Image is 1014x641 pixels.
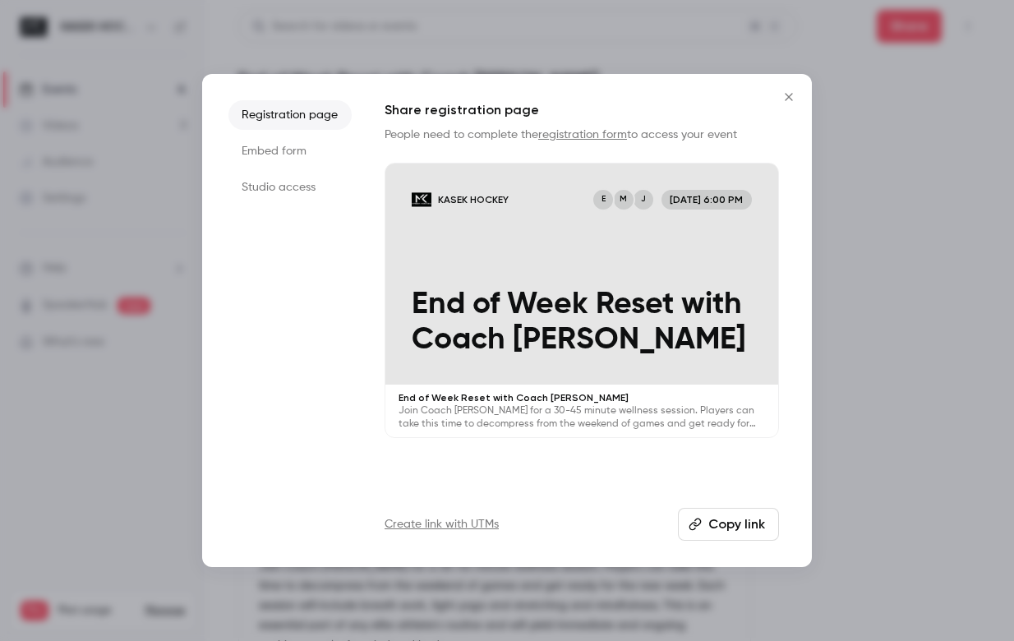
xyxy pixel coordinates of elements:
li: Registration page [228,100,352,130]
button: Copy link [678,508,779,541]
li: Embed form [228,136,352,166]
p: KASEK HOCKEY [438,193,509,206]
div: J [632,188,655,211]
a: End of Week Reset with Coach EvangeliaKASEK HOCKEYJME[DATE] 6:00 PMEnd of Week Reset with Coach [... [385,163,779,438]
img: End of Week Reset with Coach Evangelia [412,190,431,210]
div: E [592,188,615,211]
div: M [612,188,635,211]
p: People need to complete the to access your event [385,127,779,143]
span: [DATE] 6:00 PM [661,190,752,210]
h1: Share registration page [385,100,779,120]
p: End of Week Reset with Coach [PERSON_NAME] [412,287,752,358]
a: Create link with UTMs [385,516,499,533]
button: Close [772,81,805,113]
a: registration form [538,129,627,141]
p: End of Week Reset with Coach [PERSON_NAME] [399,391,765,404]
p: Join Coach [PERSON_NAME] for a 30-45 minute wellness session. Players can take this time to decom... [399,404,765,431]
li: Studio access [228,173,352,202]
